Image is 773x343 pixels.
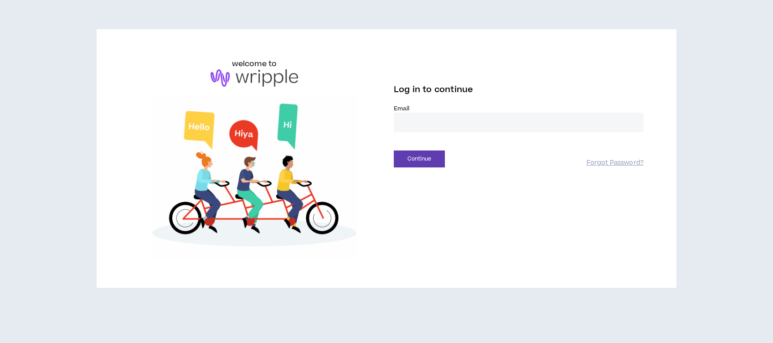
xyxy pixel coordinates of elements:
[232,58,277,69] h6: welcome to
[211,69,298,87] img: logo-brand.png
[587,159,644,167] a: Forgot Password?
[394,151,445,167] button: Continue
[129,96,379,259] img: Welcome to Wripple
[394,104,644,113] label: Email
[394,84,473,95] span: Log in to continue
